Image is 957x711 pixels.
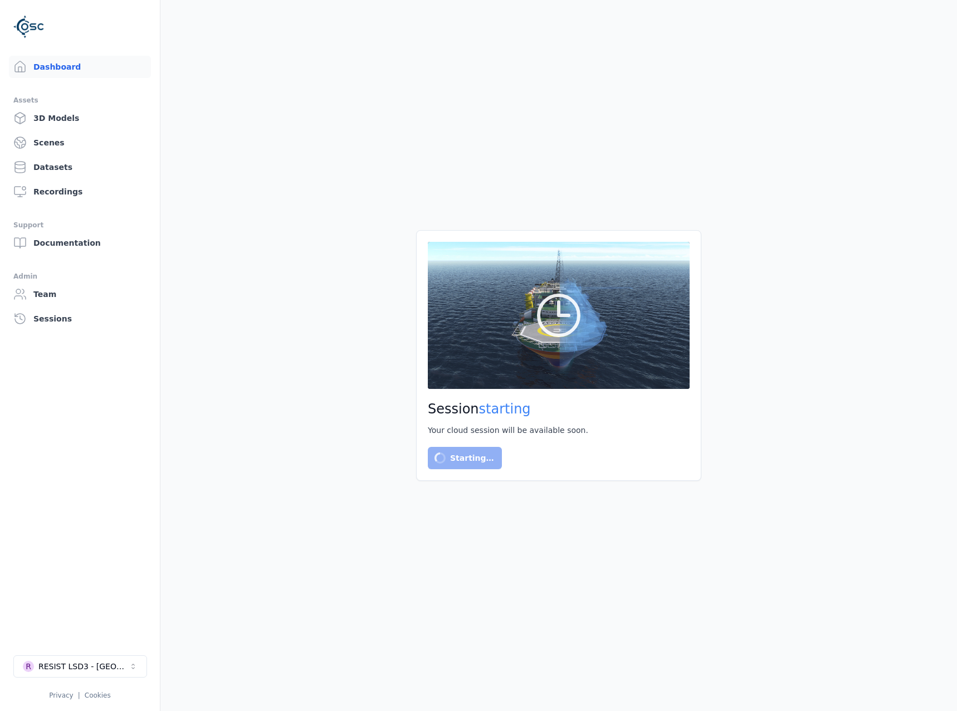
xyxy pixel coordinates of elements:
[479,401,531,417] span: starting
[13,11,45,42] img: Logo
[23,661,34,672] div: R
[85,691,111,699] a: Cookies
[13,270,147,283] div: Admin
[38,661,129,672] div: RESIST LSD3 - [GEOGRAPHIC_DATA]
[428,400,690,418] h2: Session
[9,181,151,203] a: Recordings
[9,132,151,154] a: Scenes
[9,308,151,330] a: Sessions
[428,447,502,469] button: Starting…
[78,691,80,699] span: |
[9,283,151,305] a: Team
[9,56,151,78] a: Dashboard
[13,94,147,107] div: Assets
[9,232,151,254] a: Documentation
[49,691,73,699] a: Privacy
[9,156,151,178] a: Datasets
[13,655,147,678] button: Select a workspace
[13,218,147,232] div: Support
[9,107,151,129] a: 3D Models
[428,425,690,436] div: Your cloud session will be available soon.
